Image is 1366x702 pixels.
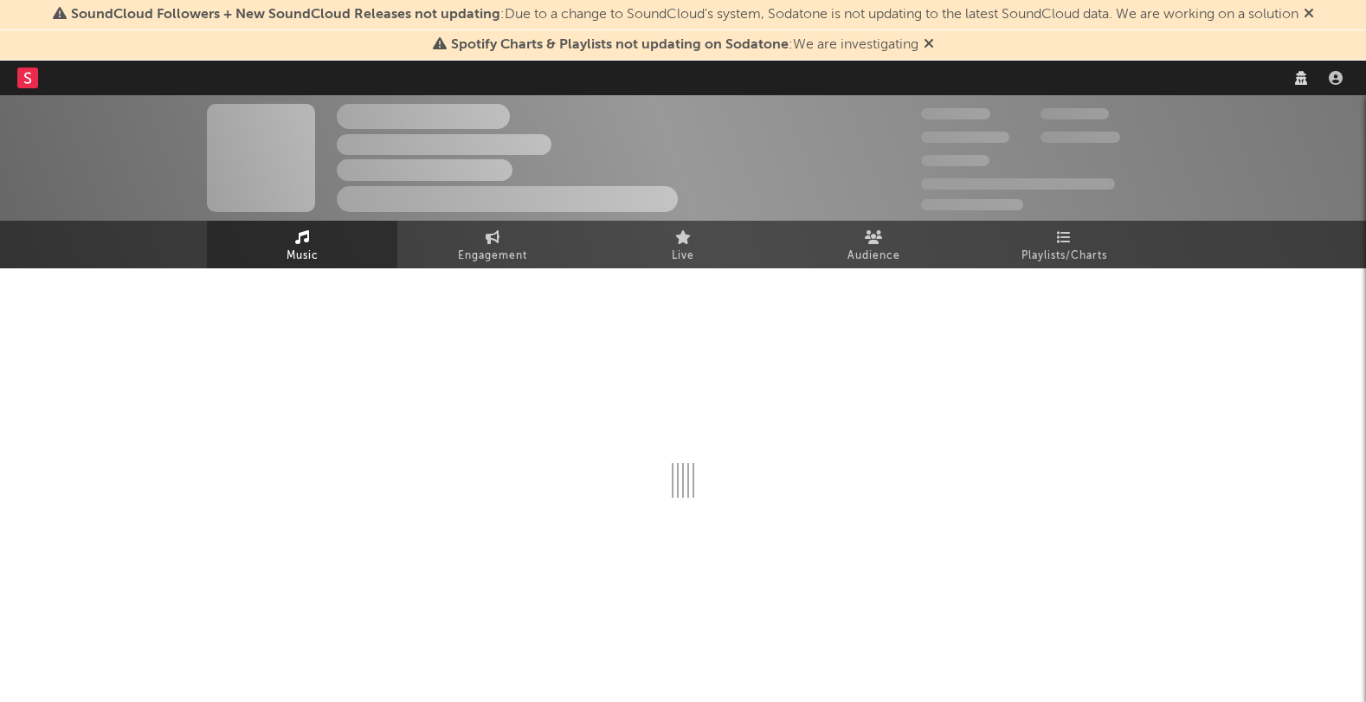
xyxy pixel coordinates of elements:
[451,38,789,52] span: Spotify Charts & Playlists not updating on Sodatone
[921,132,1009,143] span: 50,000,000
[921,155,989,166] span: 100,000
[588,221,778,268] a: Live
[969,221,1159,268] a: Playlists/Charts
[921,199,1023,210] span: Jump Score: 85.0
[207,221,397,268] a: Music
[1304,8,1314,22] span: Dismiss
[924,38,934,52] span: Dismiss
[1041,108,1109,119] span: 100,000
[1021,246,1107,267] span: Playlists/Charts
[778,221,969,268] a: Audience
[1041,132,1120,143] span: 1,000,000
[921,178,1115,190] span: 50,000,000 Monthly Listeners
[451,38,918,52] span: : We are investigating
[672,246,694,267] span: Live
[847,246,900,267] span: Audience
[71,8,1298,22] span: : Due to a change to SoundCloud's system, Sodatone is not updating to the latest SoundCloud data....
[287,246,319,267] span: Music
[397,221,588,268] a: Engagement
[71,8,500,22] span: SoundCloud Followers + New SoundCloud Releases not updating
[458,246,527,267] span: Engagement
[921,108,990,119] span: 300,000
